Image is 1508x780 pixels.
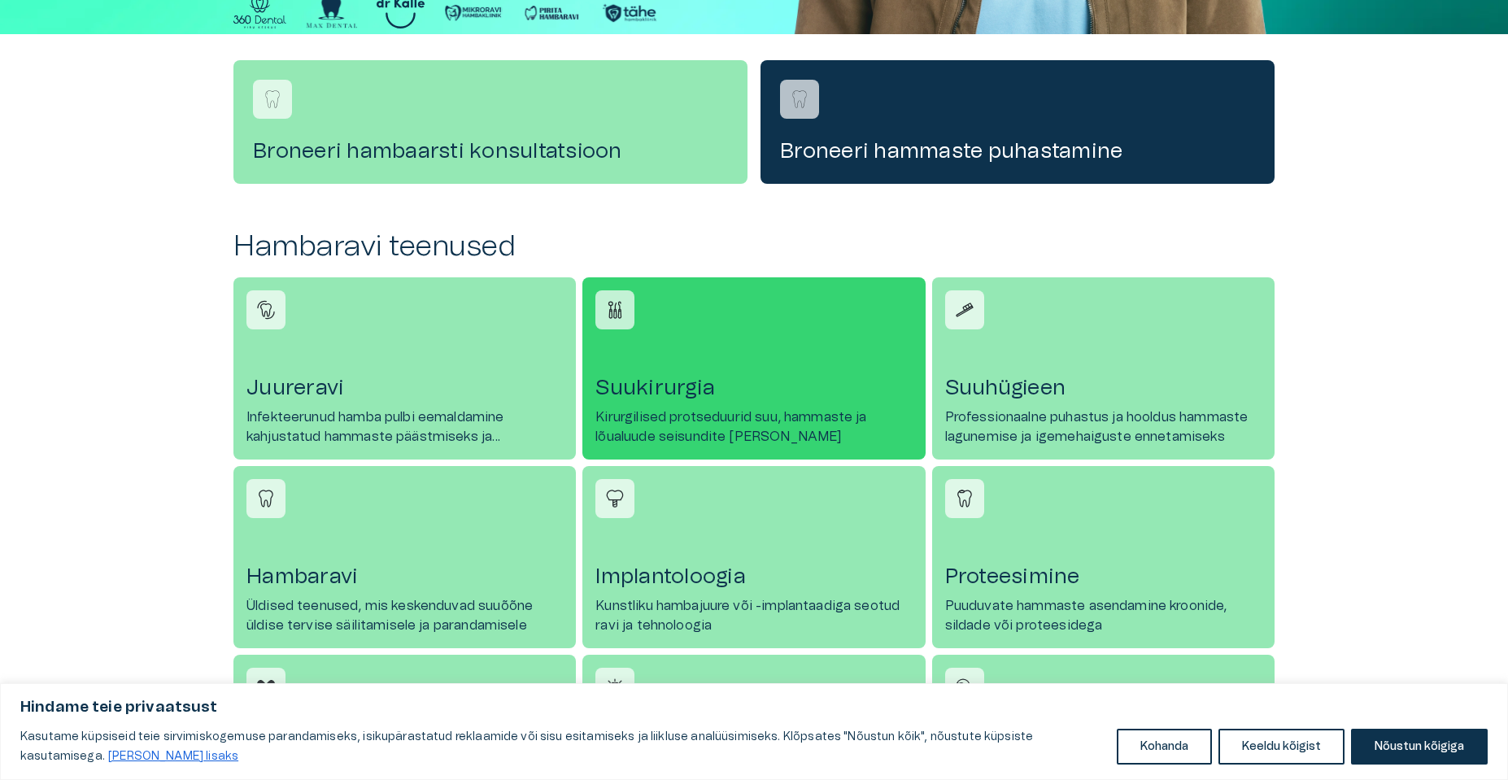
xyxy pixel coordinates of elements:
img: Suukirurgia icon [603,298,627,322]
a: Navigate to service booking [233,60,747,184]
h4: Hambaravi [246,564,563,590]
img: Hammaste valgendamine icon [603,675,627,699]
img: Juureravi icon [254,298,278,322]
p: Kunstliku hambajuure või -implantaadiga seotud ravi ja tehnoloogia [595,596,912,635]
p: Üldised teenused, mis keskenduvad suuõõne üldise tervise säilitamisele ja parandamisele [246,596,563,635]
img: Hammaste laminaadid icon [254,675,278,699]
img: Proteesimine icon [952,486,977,511]
h4: Broneeri hammaste puhastamine [780,138,1255,164]
h4: Broneeri hambaarsti konsultatsioon [253,138,728,164]
h4: Proteesimine [945,564,1262,590]
h2: Hambaravi teenused [233,229,1275,264]
h4: Implantoloogia [595,564,912,590]
img: Implantoloogia icon [603,486,627,511]
h4: Suuhügieen [945,375,1262,401]
img: Hambaravi icon [254,486,278,511]
p: Professionaalne puhastus ja hooldus hammaste lagunemise ja igemehaiguste ennetamiseks [945,407,1262,447]
img: Konsultatsioon icon [952,675,977,699]
a: Loe lisaks [107,750,239,763]
button: Keeldu kõigist [1218,729,1345,765]
p: Kirurgilised protseduurid suu, hammaste ja lõualuude seisundite [PERSON_NAME] [595,407,912,447]
p: Hindame teie privaatsust [20,698,1488,717]
h4: Juureravi [246,375,563,401]
button: Kohanda [1117,729,1212,765]
p: Kasutame küpsiseid teie sirvimiskogemuse parandamiseks, isikupärastatud reklaamide või sisu esita... [20,727,1105,766]
button: Nõustun kõigiga [1351,729,1488,765]
img: Suuhügieen icon [952,298,977,322]
h4: Suukirurgia [595,375,912,401]
img: Broneeri hammaste puhastamine logo [787,87,812,111]
img: Broneeri hambaarsti konsultatsioon logo [260,87,285,111]
a: Navigate to service booking [761,60,1275,184]
p: Infekteerunud hamba pulbi eemaldamine kahjustatud hammaste päästmiseks ja taastamiseks [246,407,563,447]
p: Puuduvate hammaste asendamine kroonide, sildade või proteesidega [945,596,1262,635]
